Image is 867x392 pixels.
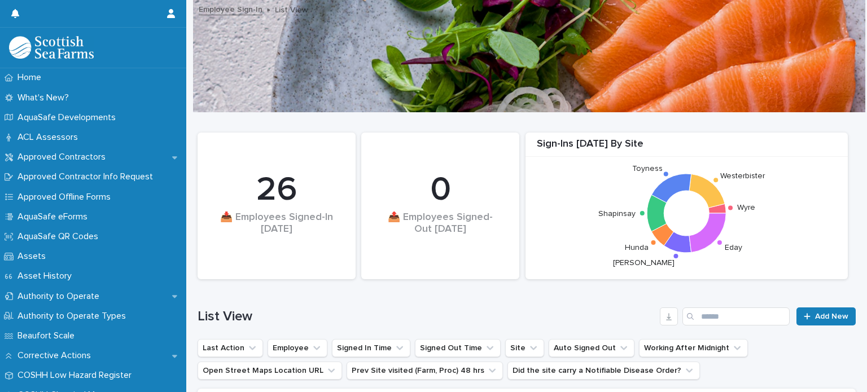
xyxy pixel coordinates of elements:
p: Approved Offline Forms [13,192,120,202]
p: Approved Contractor Info Request [13,171,162,182]
span: Add New [815,312,848,320]
p: Corrective Actions [13,350,100,361]
a: Employee Sign-In [199,2,262,15]
div: 26 [217,170,336,210]
button: Working After Midnight [639,339,748,357]
div: 📤 Employees Signed-Out [DATE] [380,212,500,247]
p: AquaSafe Developments [13,112,125,123]
p: AquaSafe eForms [13,212,97,222]
div: 0 [380,170,500,210]
text: Toyness [633,165,663,173]
p: Approved Contractors [13,152,115,162]
p: Authority to Operate [13,291,108,302]
input: Search [682,307,790,325]
p: COSHH Low Hazard Register [13,370,141,381]
text: Wyre [737,204,755,212]
p: List View [275,3,308,15]
h1: List View [198,309,655,325]
div: Sign-Ins [DATE] By Site [526,138,848,157]
button: Signed In Time [332,339,410,357]
a: Add New [796,307,856,325]
button: Open Street Maps Location URL [198,362,342,380]
p: What's New? [13,93,78,103]
button: Prev Site visited (Farm, Proc) 48 hrs [347,362,503,380]
button: Signed Out Time [415,339,501,357]
text: Westerbister [720,171,765,179]
p: Asset History [13,271,81,281]
text: [PERSON_NAME] [613,259,675,267]
p: ACL Assessors [13,132,87,143]
text: Shapinsay [598,210,636,218]
button: Did the site carry a Notifiable Disease Order? [507,362,700,380]
p: AquaSafe QR Codes [13,231,107,242]
p: Authority to Operate Types [13,311,135,321]
text: Hunda [625,243,649,251]
p: Assets [13,251,55,262]
button: Last Action [198,339,263,357]
p: Home [13,72,50,83]
img: bPIBxiqnSb2ggTQWdOVV [9,36,94,59]
p: Beaufort Scale [13,331,84,341]
button: Site [505,339,544,357]
div: 📥 Employees Signed-In [DATE] [217,212,336,247]
button: Employee [268,339,327,357]
text: Eday [725,243,742,251]
button: Auto Signed Out [549,339,634,357]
